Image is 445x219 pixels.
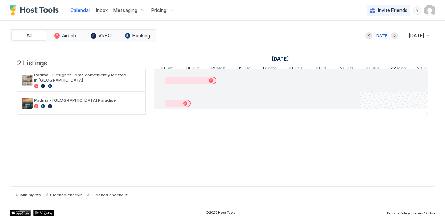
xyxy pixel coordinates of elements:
span: 23 [417,65,422,73]
span: 17 [262,65,267,73]
span: Mon [216,65,225,73]
span: 18 [289,65,293,73]
span: Mon [397,65,406,73]
span: 19 [316,65,320,73]
span: Sat [347,65,353,73]
span: Invite Friends [378,7,407,14]
a: September 13, 2025 [270,54,290,64]
a: Inbox [96,7,108,14]
button: Booking [120,31,155,41]
span: Inbox [96,7,108,13]
a: September 16, 2025 [235,64,252,74]
span: Airbnb [62,33,76,39]
div: User profile [424,5,435,16]
span: Calendar [70,7,90,13]
button: VRBO [84,31,119,41]
a: September 18, 2025 [287,64,304,74]
span: Sat [166,65,173,73]
a: September 14, 2025 [184,64,201,74]
a: Privacy Policy [387,209,410,216]
div: listing image [22,98,33,109]
span: © 2025 Host Tools [205,210,236,215]
button: More options [133,76,141,84]
a: September 15, 2025 [209,64,227,74]
span: [DATE] [409,33,424,39]
span: 21 [366,65,370,73]
button: [DATE] [374,32,390,40]
span: 2 Listings [17,57,47,67]
span: VRBO [98,33,112,39]
span: Padma - [GEOGRAPHIC_DATA] Paradise [34,98,130,103]
a: September 21, 2025 [364,64,381,74]
span: 13 [161,65,165,73]
span: Sun [371,65,379,73]
button: More options [133,99,141,107]
a: September 19, 2025 [314,64,328,74]
a: Calendar [70,7,90,14]
a: App Store [10,210,31,216]
span: All [26,33,32,39]
a: September 23, 2025 [415,64,433,74]
div: menu [133,76,141,84]
button: All [11,31,46,41]
span: Messaging [113,7,137,14]
span: Min nights [20,192,41,197]
span: 14 [186,65,191,73]
button: Previous month [365,32,372,39]
a: Terms Of Use [413,209,435,216]
div: [DATE] [375,33,389,39]
span: Sun [192,65,199,73]
a: September 17, 2025 [260,64,278,74]
span: Terms Of Use [413,211,435,215]
a: Host Tools Logo [10,5,62,16]
div: tab-group [10,29,156,42]
div: listing image [22,75,33,86]
span: Tue [423,65,431,73]
span: 22 [390,65,396,73]
span: Privacy Policy [387,211,410,215]
button: Airbnb [48,31,82,41]
span: Wed [268,65,277,73]
a: Google Play Store [33,210,54,216]
span: Fri [321,65,326,73]
span: Blocked checkout [92,192,128,197]
div: menu [133,99,141,107]
span: 15 [211,65,215,73]
a: September 13, 2025 [159,64,175,74]
div: menu [413,6,421,15]
a: September 20, 2025 [338,64,355,74]
span: Thu [294,65,302,73]
span: Padma - Designer Home conveniently located in [GEOGRAPHIC_DATA] [34,72,130,83]
span: 20 [340,65,346,73]
span: 16 [237,65,242,73]
span: Blocked checkin [50,192,83,197]
a: September 22, 2025 [389,64,408,74]
span: Tue [243,65,250,73]
span: Pricing [151,7,167,14]
button: Next month [391,32,398,39]
span: Booking [132,33,150,39]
